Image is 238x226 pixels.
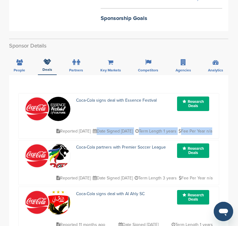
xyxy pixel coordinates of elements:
p: Fee Per Year n/a [179,174,213,182]
img: Yiv9g f7 400x400 [46,97,70,121]
span: People [14,68,25,72]
span: Agencies [176,68,191,72]
p: Reported [DATE] [56,127,91,135]
p: Date Signed [DATE] [93,127,133,135]
h2: Sponsor Details [9,42,228,50]
span: Key Markets [100,68,121,72]
p: Date Signed [DATE] [93,174,133,182]
p: Term Length 3 years [135,174,177,182]
p: Term Length 1 years [135,127,176,135]
span: Analytics [208,68,223,72]
img: 451ddf96e958c635948cd88c29892565 [25,97,49,121]
a: Research Deals [177,143,209,158]
span: Partners [69,68,83,72]
img: 451ddf96e958c635948cd88c29892565 [25,190,49,215]
img: Open uri20141112 64162 kr1vd3?1415810743 [46,144,70,174]
iframe: Button to launch messaging window [214,202,233,221]
p: Fee Per Year n/a [179,127,212,135]
span: Competitors [138,68,158,72]
span: Deals [42,68,52,71]
a: Coca-Cola partners with Premier Soccer League [76,145,166,150]
a: Research Deals [177,190,209,205]
p: Reported [DATE] [56,174,91,182]
a: Coca-Cola signs deal with Al Ahly SC [76,191,145,196]
img: 451ddf96e958c635948cd88c29892565 [25,144,49,168]
h2: Sponsorship Goals [101,14,222,22]
a: Coca-Cola signs deal with Essence Festival [76,98,157,103]
a: Research Deals [177,97,209,111]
